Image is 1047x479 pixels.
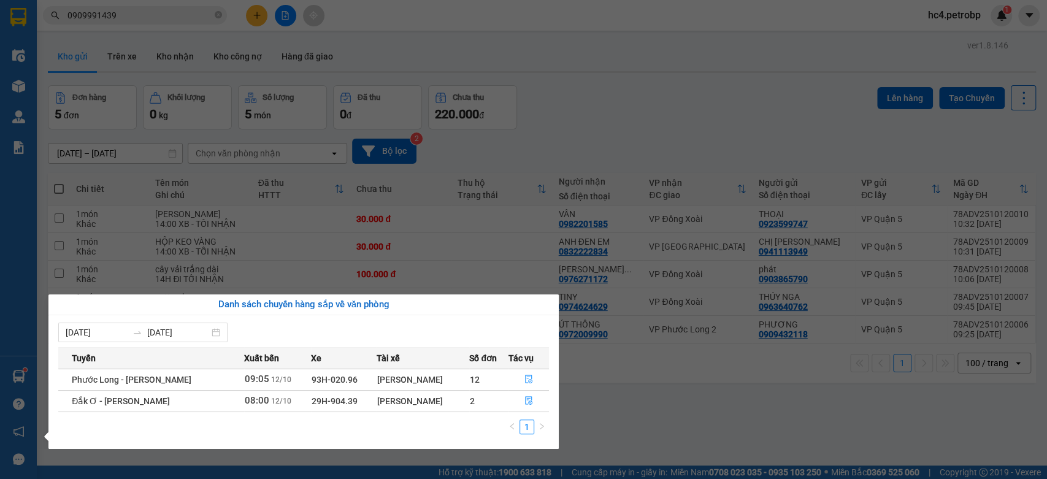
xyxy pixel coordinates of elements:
a: 1 [520,420,534,434]
span: 2 [470,396,475,406]
span: file-done [524,396,533,406]
button: right [534,420,549,434]
div: [PERSON_NAME] [377,394,469,408]
span: left [508,423,516,430]
span: Tuyến [72,351,96,365]
span: 08:00 [245,395,269,406]
span: to [132,328,142,337]
span: 29H-904.39 [312,396,358,406]
span: 12 [470,375,480,385]
span: Xe [311,351,321,365]
span: swap-right [132,328,142,337]
li: Next Page [534,420,549,434]
span: 93H-020.96 [312,375,358,385]
span: 12/10 [271,397,291,405]
div: Danh sách chuyến hàng sắp về văn phòng [58,297,549,312]
li: Previous Page [505,420,520,434]
span: 12/10 [271,375,291,384]
div: [PERSON_NAME] [377,373,469,386]
button: file-done [509,370,549,389]
span: Đắk Ơ - [PERSON_NAME] [72,396,170,406]
input: Đến ngày [147,326,209,339]
span: Số đơn [469,351,497,365]
input: Từ ngày [66,326,128,339]
span: Xuất bến [244,351,279,365]
button: left [505,420,520,434]
span: Tài xế [377,351,400,365]
span: Tác vụ [508,351,534,365]
button: file-done [509,391,549,411]
span: file-done [524,375,533,385]
span: Phước Long - [PERSON_NAME] [72,375,191,385]
span: 09:05 [245,374,269,385]
span: right [538,423,545,430]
